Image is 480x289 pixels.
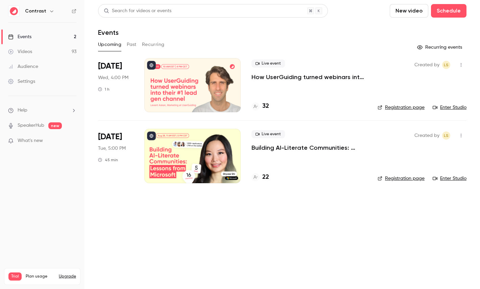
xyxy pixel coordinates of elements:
div: Events [8,33,31,40]
span: Wed, 4:00 PM [98,74,128,81]
span: Help [18,107,27,114]
a: Registration page [378,175,425,182]
span: Lusine Sargsyan [442,61,450,69]
span: Created by [414,131,439,140]
span: Plan usage [26,274,55,279]
span: Tue, 5:00 PM [98,145,126,152]
button: Past [127,39,137,50]
a: 32 [251,102,269,111]
h4: 32 [262,102,269,111]
a: Enter Studio [433,175,466,182]
div: Search for videos or events [104,7,171,15]
span: What's new [18,137,43,144]
a: How UserGuiding turned webinars into their #1 lead gen channel [251,73,367,81]
div: Videos [8,48,32,55]
button: Upgrade [59,274,76,279]
span: LS [444,131,449,140]
div: Oct 8 Wed, 10:00 AM (America/New York) [98,58,134,112]
button: Recurring events [414,42,466,53]
div: Dec 9 Tue, 11:00 AM (America/New York) [98,129,134,183]
button: Upcoming [98,39,121,50]
span: Live event [251,59,285,68]
a: Enter Studio [433,104,466,111]
span: LS [444,61,449,69]
div: Audience [8,63,38,70]
h1: Events [98,28,119,37]
span: Lusine Sargsyan [442,131,450,140]
button: New video [390,4,428,18]
div: Settings [8,78,35,85]
span: Live event [251,130,285,138]
img: Contrast [8,6,19,17]
span: [DATE] [98,131,122,142]
div: 45 min [98,157,118,163]
span: Trial [8,272,22,281]
button: Recurring [142,39,165,50]
a: SpeakerHub [18,122,44,129]
div: 1 h [98,87,110,92]
span: [DATE] [98,61,122,72]
span: new [48,122,62,129]
a: Registration page [378,104,425,111]
a: 22 [251,173,269,182]
button: Schedule [431,4,466,18]
a: Building AI-Literate Communities: Lessons from Microsoft [251,144,367,152]
h4: 22 [262,173,269,182]
h6: Contrast [25,8,46,15]
span: Created by [414,61,439,69]
li: help-dropdown-opener [8,107,76,114]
